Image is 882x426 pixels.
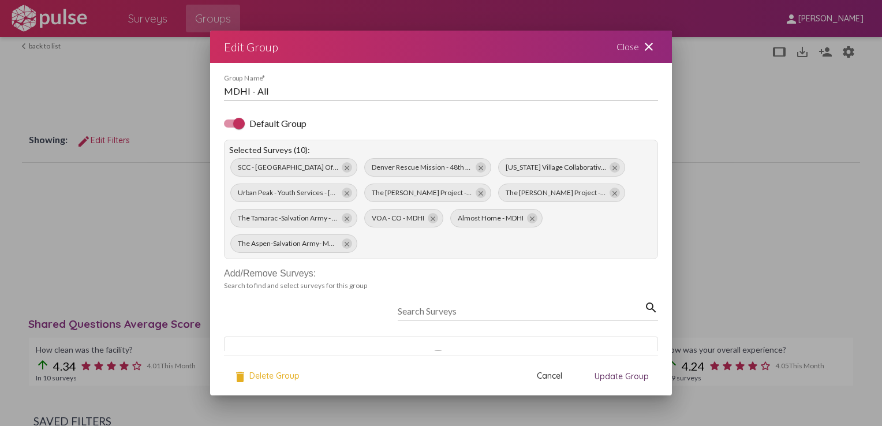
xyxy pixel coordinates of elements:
div: Remove The Delores Project - PSH - MDHI from group [498,184,625,202]
div: Search to find and select surveys for this group [224,281,658,290]
button: Remove The Delores Project - PSH - MDHI [610,188,620,198]
mat-icon: delete [233,370,247,384]
span: SCC - [GEOGRAPHIC_DATA] Office - [GEOGRAPHIC_DATA] [238,163,338,171]
mat-icon: close [611,164,619,172]
mat-icon: search [644,300,658,314]
mat-icon: close [343,240,351,248]
span: [US_STATE] Village Collaborative (CVC) - Safe Outdoor Spaces [506,163,606,171]
button: Remove Colorado Village Collaborative (CVC) - Safe Outdoor Spaces [610,162,620,173]
div: Remove VOA - CO - MDHI from group [364,209,443,227]
span: The [PERSON_NAME] Project - PSH - MDHI [506,188,606,197]
button: Remove Urban Peak - Youth Services - MDHI [342,188,352,198]
div: Remove Denver Rescue Mission - 48th Shelter - MDHI from group [364,158,491,177]
div: Remove The Delores Project - MDHI from group [364,184,491,202]
mat-icon: close [429,215,437,223]
button: Remove SCC - Denver Office - MDHI [342,162,352,173]
button: Remove The Tamarac -Salvation Army - MDHI [342,213,352,223]
mat-icon: close [477,164,485,172]
mat-icon: close [611,189,619,197]
span: Denver Rescue Mission - 48th Shelter - [GEOGRAPHIC_DATA] [372,163,472,171]
div: Remove Colorado Village Collaborative (CVC) - Safe Outdoor Spaces from group [498,158,625,177]
button: Remove Almost Home - MDHI [527,213,537,223]
span: The Tamarac -Salvation Army - MDHI [238,214,338,222]
mat-icon: close [343,189,351,197]
mat-icon: close [642,40,656,54]
span: VOA - CO - MDHI [372,214,424,222]
span: Default Group [249,117,307,130]
span: The Aspen-Salvation Army- MDHI [238,239,338,248]
div: Remove SCC - Denver Office - MDHI from group [230,158,357,177]
span: Update Group [595,371,649,382]
span: The [PERSON_NAME] Project - MDHI [372,188,472,197]
span: Almost Home - MDHI [458,214,524,222]
mat-icon: close [343,215,351,223]
mat-icon: close [343,164,351,172]
mat-icon: close [528,215,536,223]
mat-icon: close [477,189,485,197]
span: Urban Peak - Youth Services - [GEOGRAPHIC_DATA] [238,188,338,197]
button: Remove The Delores Project - MDHI [476,188,486,198]
mat-icon: search [427,346,455,374]
div: Remove The Tamarac -Salvation Army - MDHI from group [230,209,357,227]
div: Selected Surveys (10): [229,145,653,155]
button: Remove VOA - CO - MDHI [428,213,438,223]
button: Update Group [585,365,658,387]
button: Cancel [521,365,578,386]
div: Remove Urban Peak - Youth Services - MDHI from group [230,184,357,202]
div: Add/Remove Surveys: [224,268,658,279]
button: Delete Group [224,365,309,386]
div: Close [603,31,672,63]
button: Remove The Aspen-Salvation Army- MDHI [342,238,352,249]
button: Remove Denver Rescue Mission - 48th Shelter - MDHI [476,162,486,173]
div: Edit Group [224,38,278,56]
div: Remove Almost Home - MDHI from group [450,209,543,227]
span: Cancel [537,371,562,381]
div: Remove The Aspen-Salvation Army- MDHI from group [230,234,357,253]
span: Delete Group [233,371,300,381]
